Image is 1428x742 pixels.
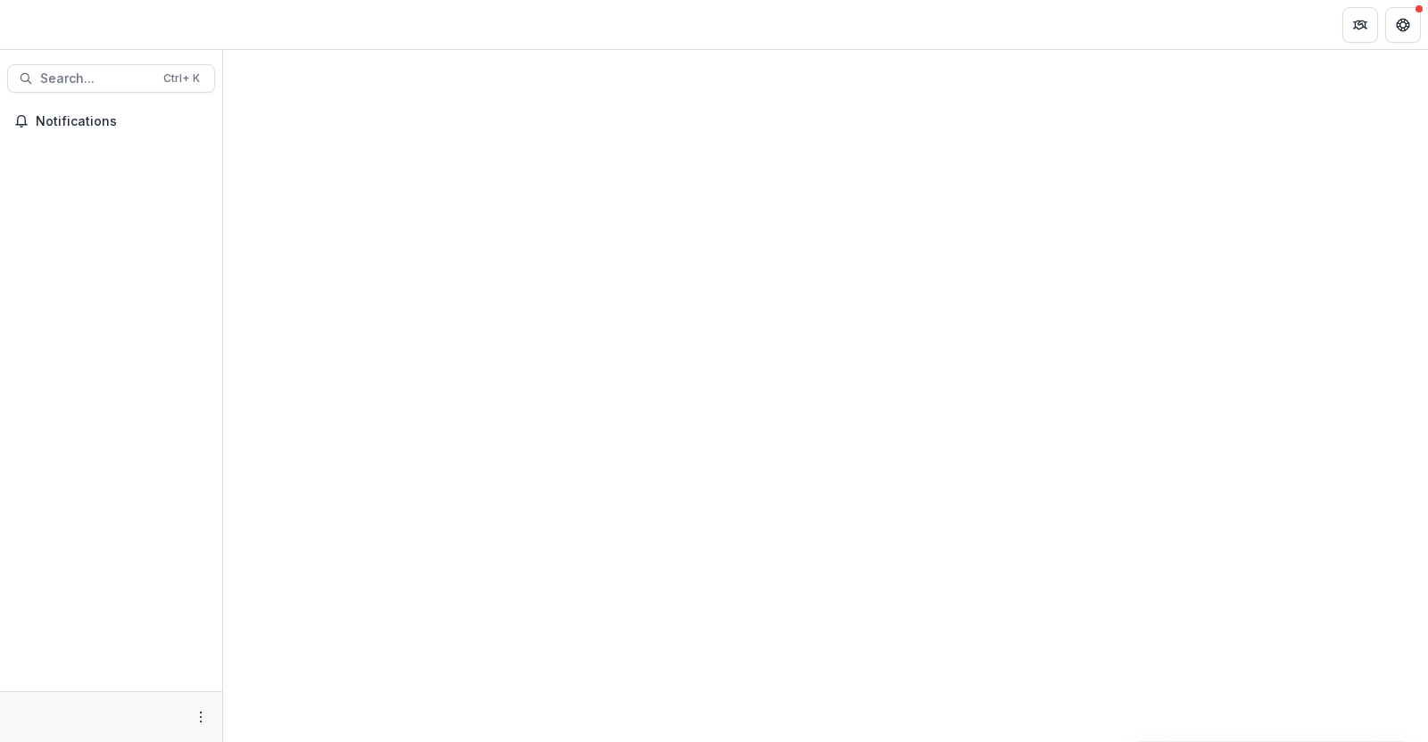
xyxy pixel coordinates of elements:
nav: breadcrumb [230,12,306,37]
button: Get Help [1385,7,1421,43]
div: Ctrl + K [160,69,203,88]
span: Search... [40,71,153,87]
span: Notifications [36,114,208,129]
button: More [190,706,212,728]
button: Notifications [7,107,215,136]
button: Partners [1342,7,1378,43]
button: Search... [7,64,215,93]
